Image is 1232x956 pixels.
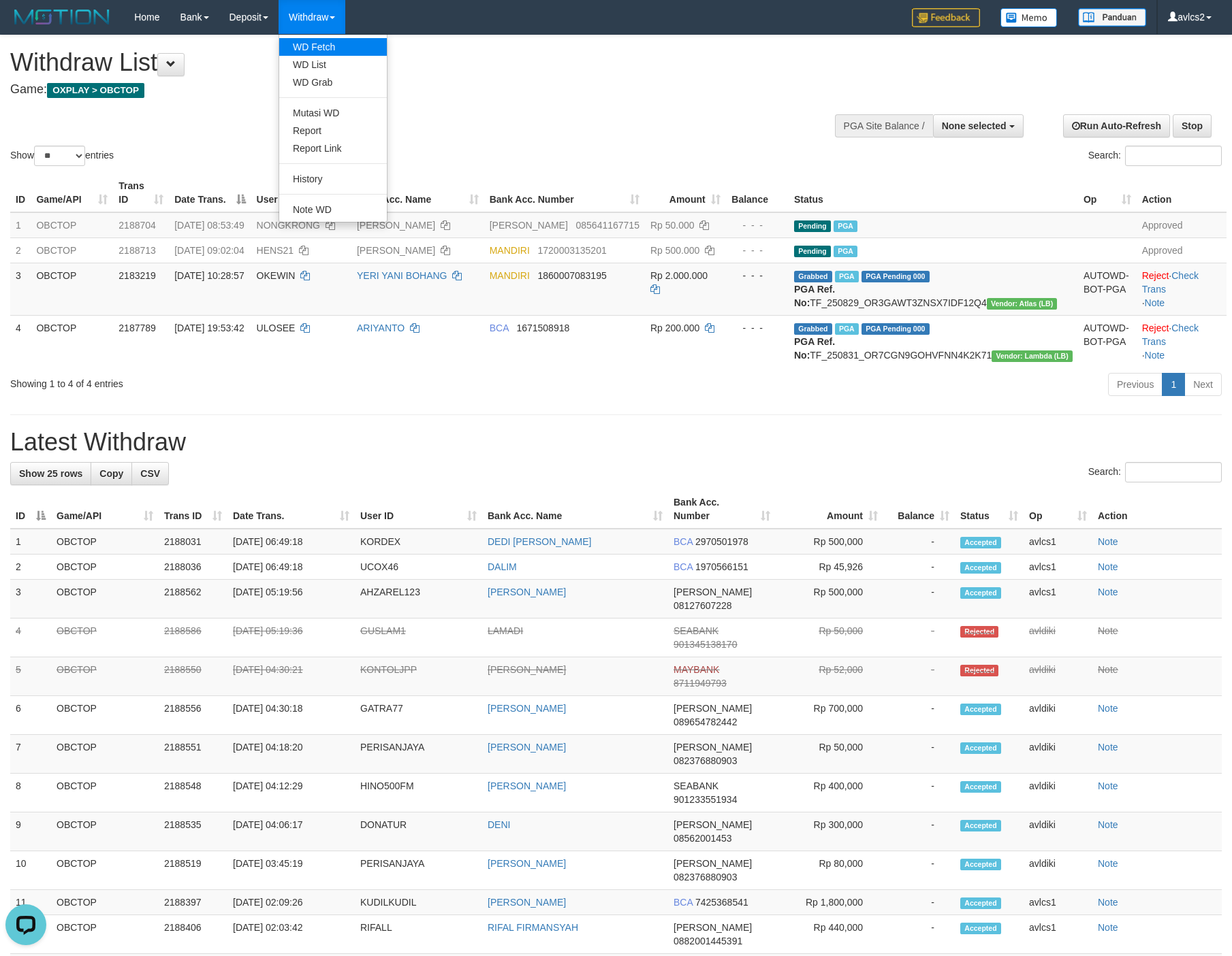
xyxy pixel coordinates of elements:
[19,468,82,479] span: Show 25 rows
[51,555,159,580] td: OBCTOP
[789,263,1078,315] td: TF_250829_OR3GAWT3ZNSX7IDF12Q4
[1098,922,1118,933] a: Note
[960,665,998,676] span: Rejected
[776,580,883,619] td: Rp 500,000
[576,220,639,231] span: Copy 085641167715 to clipboard
[1078,8,1146,27] img: panduan.png
[357,220,435,231] a: [PERSON_NAME]
[883,529,955,555] td: -
[159,529,227,555] td: 2188031
[10,237,31,263] td: 2
[960,781,1001,793] span: Accepted
[1137,315,1227,367] td: · ·
[1184,373,1222,396] a: Next
[1024,555,1092,580] td: avlcs1
[159,490,227,529] th: Trans ID: activate to sort column ascending
[1137,263,1227,315] td: · ·
[862,271,930,282] span: PGA Pending
[674,833,732,844] span: Copy 08562001453 to clipboard
[1078,263,1137,315] td: AUTOWD-BOT-PGA
[1145,297,1165,308] a: Note
[1098,897,1118,908] a: Note
[1024,915,1092,954] td: avlcs1
[650,220,695,231] span: Rp 50.000
[794,246,831,257] span: Pending
[1142,270,1199,295] a: Check Trans
[47,83,144,98] span: OXPLAY > OBCTOP
[1063,114,1170,137] a: Run Auto-Refresh
[674,742,752,753] span: [PERSON_NAME]
[488,587,566,597] a: [PERSON_NAME]
[355,580,482,619] td: AHZAREL123
[674,536,693,547] span: BCA
[1098,703,1118,714] a: Note
[883,490,955,529] th: Balance: activate to sort column ascending
[10,619,51,657] td: 4
[10,490,51,529] th: ID: activate to sort column descending
[51,580,159,619] td: OBCTOP
[1024,657,1092,696] td: avldiki
[355,490,482,529] th: User ID: activate to sort column ascending
[960,587,1001,599] span: Accepted
[883,890,955,915] td: -
[674,897,693,908] span: BCA
[1024,619,1092,657] td: avldiki
[257,323,296,333] span: ULOSEE
[731,321,783,335] div: - - -
[674,639,737,650] span: Copy 901345138170 to clipboard
[537,270,606,281] span: Copy 1860007083195 to clipboard
[1024,851,1092,890] td: avldiki
[1098,625,1118,636] a: Note
[794,323,832,335] span: Grabbed
[119,323,156,333] span: 2187789
[942,120,1007,131] span: None selected
[1098,858,1118,869] a: Note
[960,859,1001,870] span: Accepted
[10,429,1222,456] h1: Latest Withdraw
[883,774,955,812] td: -
[794,220,831,232] span: Pending
[1078,315,1137,367] td: AUTOWD-BOT-PGA
[1142,323,1199,347] a: Check Trans
[31,315,113,367] td: OBCTOP
[794,271,832,282] span: Grabbed
[34,146,85,166] select: Showentries
[933,114,1024,137] button: None selected
[650,323,699,333] span: Rp 200.000
[227,490,355,529] th: Date Trans.: activate to sort column ascending
[516,323,569,333] span: Copy 1671508918 to clipboard
[537,245,606,256] span: Copy 1720003135201 to clipboard
[159,735,227,774] td: 2188551
[51,851,159,890] td: OBCTOP
[731,218,783,232] div: - - -
[1024,490,1092,529] th: Op: activate to sort column ascending
[1098,780,1118,791] a: Note
[695,897,748,908] span: Copy 7425368541 to clipboard
[31,263,113,315] td: OBCTOP
[776,657,883,696] td: Rp 52,000
[674,600,732,611] span: Copy 08127607228 to clipboard
[355,735,482,774] td: PERISANJAYA
[1024,890,1092,915] td: avlcs1
[131,462,169,485] a: CSV
[695,536,748,547] span: Copy 2970501978 to clipboard
[1173,114,1212,137] a: Stop
[960,626,998,638] span: Rejected
[1000,8,1058,27] img: Button%20Memo.svg
[10,212,31,238] td: 1
[862,323,930,335] span: PGA Pending
[645,174,726,212] th: Amount: activate to sort column ascending
[776,890,883,915] td: Rp 1,800,000
[794,284,835,308] b: PGA Ref. No:
[883,580,955,619] td: -
[355,890,482,915] td: KUDILKUDIL
[1162,373,1185,396] a: 1
[776,529,883,555] td: Rp 500,000
[355,812,482,851] td: DONATUR
[227,890,355,915] td: [DATE] 02:09:26
[159,774,227,812] td: 2188548
[488,536,591,547] a: DEDI [PERSON_NAME]
[674,922,752,933] span: [PERSON_NAME]
[174,245,244,256] span: [DATE] 09:02:04
[355,657,482,696] td: KONTOLJPP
